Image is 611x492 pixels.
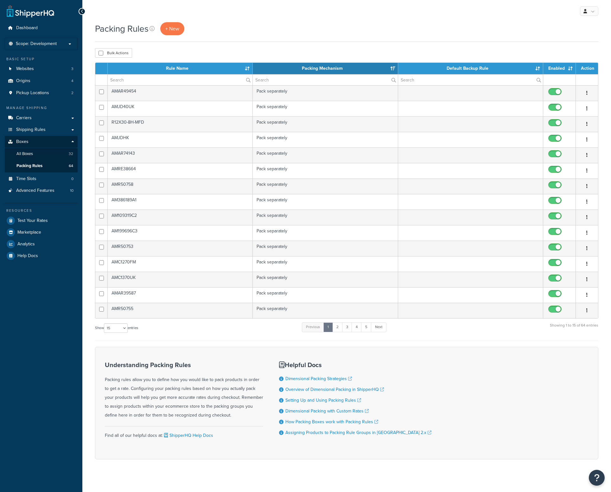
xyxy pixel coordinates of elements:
[108,225,253,241] td: AM199696C3
[17,218,48,223] span: Test Your Rates
[302,322,324,332] a: Previous
[16,139,29,145] span: Boxes
[105,361,263,420] div: Packing rules allow you to define how you would like to pack products in order to get a rate. Con...
[5,136,78,172] li: Boxes
[165,25,179,32] span: + New
[5,185,78,197] a: Advanced Features 10
[71,66,73,72] span: 3
[5,215,78,226] a: Test Your Rates
[371,322,386,332] a: Next
[285,429,431,436] a: Assigning Products to Packing Rule Groups in [GEOGRAPHIC_DATA] 2.x
[95,323,138,333] label: Show entries
[5,185,78,197] li: Advanced Features
[253,225,398,241] td: Pack separately
[550,322,598,335] div: Showing 1 to 15 of 64 entries
[5,75,78,87] a: Origins 4
[285,386,384,393] a: Overview of Dimensional Packing in ShipperHQ
[5,22,78,34] li: Dashboard
[5,87,78,99] li: Pickup Locations
[71,90,73,96] span: 2
[5,250,78,262] a: Help Docs
[352,322,362,332] a: 4
[253,287,398,303] td: Pack separately
[253,63,398,74] th: Packing Mechanism: activate to sort column ascending
[108,303,253,318] td: AMR50755
[253,272,398,287] td: Pack separately
[17,242,35,247] span: Analytics
[5,63,78,75] a: Websites 3
[104,323,128,333] select: Showentries
[5,238,78,250] a: Analytics
[108,256,253,272] td: AMC1270FM
[108,194,253,210] td: AM386189A1
[108,163,253,178] td: AMRE38664
[108,101,253,116] td: AMJD40UK
[108,241,253,256] td: AMR50753
[5,63,78,75] li: Websites
[253,303,398,318] td: Pack separately
[342,322,352,332] a: 3
[543,63,576,74] th: Enabled: activate to sort column ascending
[95,48,132,58] button: Bulk Actions
[253,74,398,85] input: Search
[576,63,598,74] th: Action
[361,322,372,332] a: 5
[398,74,543,85] input: Search
[71,78,73,84] span: 4
[16,78,30,84] span: Origins
[16,127,46,133] span: Shipping Rules
[5,105,78,111] div: Manage Shipping
[253,178,398,194] td: Pack separately
[253,85,398,101] td: Pack separately
[95,23,149,35] h1: Packing Rules
[16,151,33,157] span: All Boxes
[5,173,78,185] a: Time Slots 0
[253,256,398,272] td: Pack separately
[5,148,78,160] a: All Boxes 32
[285,408,369,414] a: Dimensional Packing with Custom Rates
[5,208,78,213] div: Resources
[16,163,42,169] span: Packing Rules
[108,272,253,287] td: AMC1370UK
[5,227,78,238] a: Marketplace
[5,124,78,136] li: Shipping Rules
[108,85,253,101] td: AMAR49454
[108,74,252,85] input: Search
[589,470,605,486] button: Open Resource Center
[285,418,378,425] a: How Packing Boxes work with Packing Rules
[17,230,41,235] span: Marketplace
[5,136,78,148] a: Boxes
[5,87,78,99] a: Pickup Locations 2
[285,397,361,404] a: Setting Up and Using Packing Rules
[5,75,78,87] li: Origins
[16,115,32,121] span: Carriers
[16,90,49,96] span: Pickup Locations
[69,151,73,157] span: 32
[108,63,253,74] th: Rule Name: activate to sort column ascending
[160,22,184,35] a: + New
[16,66,34,72] span: Websites
[163,432,213,439] a: ShipperHQ Help Docs
[5,160,78,172] a: Packing Rules 64
[332,322,343,332] a: 2
[7,5,54,17] a: ShipperHQ Home
[398,63,543,74] th: Default Backup Rule: activate to sort column ascending
[253,132,398,147] td: Pack separately
[105,426,263,440] div: Find all of our helpful docs at:
[253,163,398,178] td: Pack separately
[71,176,73,182] span: 0
[16,188,54,193] span: Advanced Features
[105,361,263,368] h3: Understanding Packing Rules
[253,147,398,163] td: Pack separately
[16,25,38,31] span: Dashboard
[5,148,78,160] li: All Boxes
[108,178,253,194] td: AMR50758
[108,116,253,132] td: R12X30-8H-MFD
[17,253,38,259] span: Help Docs
[5,173,78,185] li: Time Slots
[253,101,398,116] td: Pack separately
[5,112,78,124] a: Carriers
